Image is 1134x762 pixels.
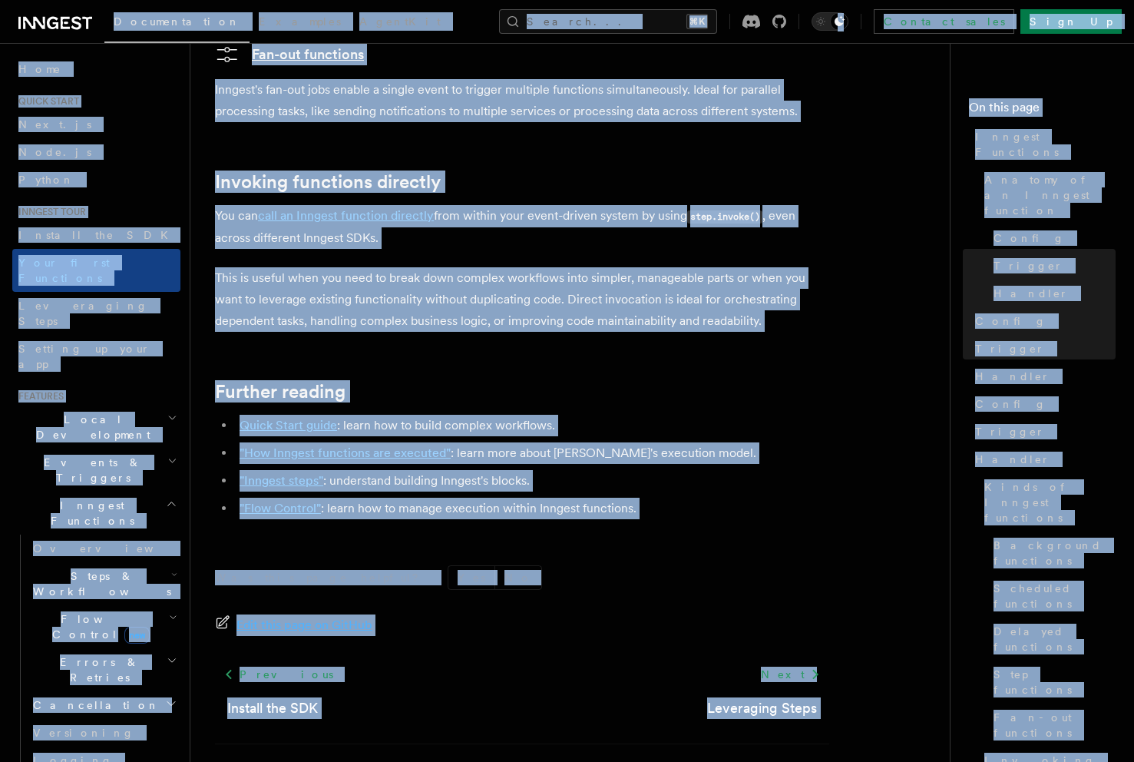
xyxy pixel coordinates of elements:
[359,15,441,28] span: AgentKit
[215,171,441,193] a: Invoking functions directly
[987,252,1116,280] a: Trigger
[987,661,1116,704] a: Step functions
[27,611,169,642] span: Flow Control
[687,210,762,224] code: step.invoke()
[812,12,848,31] button: Toggle dark mode
[12,455,167,485] span: Events & Triggers
[12,166,180,194] a: Python
[235,470,829,492] li: : understand building Inngest's blocks.
[215,267,829,332] p: This is useful when you need to break down complex workflows into simpler, manageable parts or wh...
[12,221,180,249] a: Install the SDK
[235,498,829,519] li: : learn how to manage execution within Inngest functions.
[33,727,134,739] span: Versioning
[969,335,1116,363] a: Trigger
[240,473,323,488] a: "Inngest steps"
[874,9,1014,34] a: Contact sales
[993,624,1116,654] span: Delayed functions
[987,224,1116,252] a: Config
[18,257,110,284] span: Your first Functions
[27,654,167,685] span: Errors & Retries
[686,14,708,29] kbd: ⌘K
[114,15,240,28] span: Documentation
[235,442,829,464] li: : learn more about [PERSON_NAME]'s execution model.
[984,479,1116,525] span: Kinds of Inngest functions
[227,697,318,719] a: Install the SDK
[235,415,829,436] li: : learn how to build complex workflows.
[27,605,180,648] button: Flow Controlnew
[12,55,180,83] a: Home
[124,627,150,644] span: new
[27,691,180,719] button: Cancellation
[975,313,1046,329] span: Config
[18,174,74,186] span: Python
[978,166,1116,224] a: Anatomy of an Inngest function
[27,697,160,713] span: Cancellation
[969,390,1116,418] a: Config
[987,532,1116,575] a: Background functions
[12,498,166,528] span: Inngest Functions
[448,566,494,589] button: Yes
[27,562,180,605] button: Steps & Workflows
[240,446,451,460] a: "How Inngest functions are executed"
[27,568,171,599] span: Steps & Workflows
[350,5,450,41] a: AgentKit
[987,575,1116,618] a: Scheduled functions
[993,538,1116,568] span: Background functions
[12,111,180,138] a: Next.js
[969,98,1116,123] h4: On this page
[18,343,150,370] span: Setting up your app
[236,615,372,636] span: Edit this page on GitHub
[215,381,345,403] a: Further reading
[987,618,1116,661] a: Delayed functions
[18,146,91,158] span: Node.js
[969,363,1116,390] a: Handler
[975,341,1045,356] span: Trigger
[1020,9,1122,34] a: Sign Up
[12,95,79,108] span: Quick start
[975,396,1046,412] span: Config
[975,129,1116,160] span: Inngest Functions
[12,206,86,218] span: Inngest tour
[240,418,337,432] a: Quick Start guide
[499,9,717,34] button: Search...⌘K
[969,123,1116,166] a: Inngest Functions
[12,249,180,292] a: Your first Functions
[27,535,180,562] a: Overview
[495,566,541,589] button: No
[987,280,1116,307] a: Handler
[250,5,350,41] a: Examples
[12,449,180,492] button: Events & Triggers
[12,390,64,403] span: Features
[18,229,177,241] span: Install the SDK
[18,61,61,77] span: Home
[27,719,180,747] a: Versioning
[984,172,1116,218] span: Anatomy of an Inngest function
[993,258,1063,273] span: Trigger
[987,704,1116,747] a: Fan-out functions
[969,307,1116,335] a: Config
[707,697,817,719] a: Leveraging Steps
[12,492,180,535] button: Inngest Functions
[975,452,1050,467] span: Handler
[215,615,372,636] a: Edit this page on GitHub
[18,118,91,131] span: Next.js
[215,42,364,67] a: Fan-out functions
[993,581,1116,611] span: Scheduled functions
[978,473,1116,532] a: Kinds of Inngest functions
[993,286,1069,301] span: Handler
[215,570,429,585] p: Was this page helpful?
[993,710,1116,740] span: Fan-out functions
[969,446,1116,473] a: Handler
[215,205,829,249] p: You can from within your event-driven system by using , even across different Inngest SDKs.
[975,424,1045,439] span: Trigger
[12,138,180,166] a: Node.js
[240,501,321,515] a: "Flow Control"
[969,418,1116,446] a: Trigger
[975,369,1050,384] span: Handler
[12,335,180,378] a: Setting up your app
[33,542,191,555] span: Overview
[993,230,1065,246] span: Config
[752,661,829,688] a: Next
[27,648,180,691] button: Errors & Retries
[215,661,342,688] a: Previous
